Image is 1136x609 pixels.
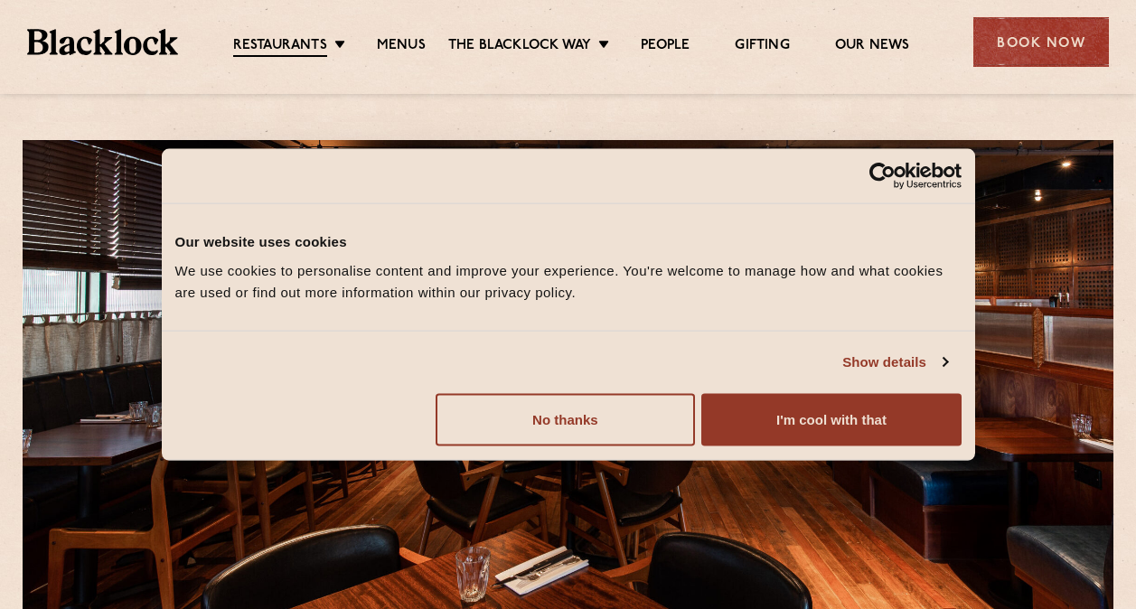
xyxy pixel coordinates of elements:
button: I'm cool with that [701,393,961,445]
div: Our website uses cookies [175,231,962,253]
a: Usercentrics Cookiebot - opens in a new window [803,163,962,190]
a: Menus [377,37,426,55]
a: Show details [842,351,947,373]
a: People [641,37,690,55]
a: Gifting [735,37,789,55]
button: No thanks [436,393,695,445]
a: Our News [835,37,910,55]
a: The Blacklock Way [448,37,591,55]
div: Book Now [973,17,1109,67]
div: We use cookies to personalise content and improve your experience. You're welcome to manage how a... [175,259,962,303]
a: Restaurants [233,37,327,57]
img: BL_Textured_Logo-footer-cropped.svg [27,29,178,54]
